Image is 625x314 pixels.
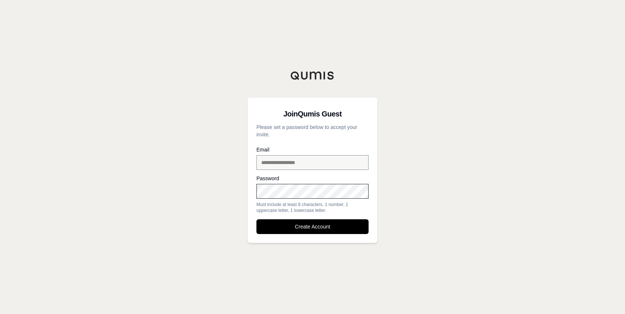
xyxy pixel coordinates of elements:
[256,202,369,213] div: Must include at least 8 characters, 1 number, 1 uppercase letter, 1 lowercase letter.
[256,176,369,181] label: Password
[256,147,369,152] label: Email
[256,123,369,138] p: Please set a password below to accept your invite.
[290,71,335,80] img: Qumis
[256,219,369,234] button: Create Account
[256,107,369,121] h3: Join Qumis Guest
